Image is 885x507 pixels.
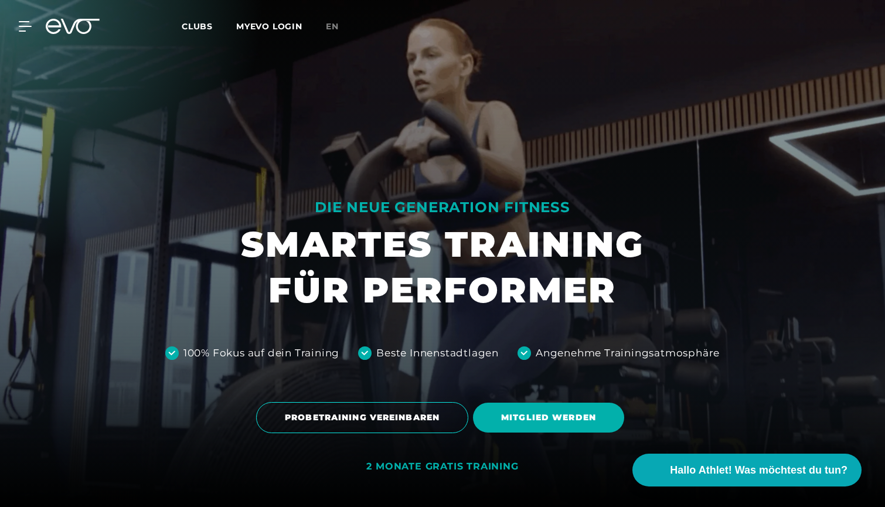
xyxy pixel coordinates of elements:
[366,461,518,473] div: 2 MONATE GRATIS TRAINING
[182,21,236,32] a: Clubs
[376,346,499,361] div: Beste Innenstadtlagen
[285,411,440,424] span: PROBETRAINING VEREINBAREN
[236,21,302,32] a: MYEVO LOGIN
[183,346,339,361] div: 100% Fokus auf dein Training
[536,346,720,361] div: Angenehme Trainingsatmosphäre
[632,454,862,486] button: Hallo Athlet! Was möchtest du tun?
[182,21,213,32] span: Clubs
[256,393,473,442] a: PROBETRAINING VEREINBAREN
[501,411,596,424] span: MITGLIED WERDEN
[326,21,339,32] span: en
[473,394,629,441] a: MITGLIED WERDEN
[241,198,644,217] div: DIE NEUE GENERATION FITNESS
[326,20,353,33] a: en
[241,222,644,313] h1: SMARTES TRAINING FÜR PERFORMER
[670,462,847,478] span: Hallo Athlet! Was möchtest du tun?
